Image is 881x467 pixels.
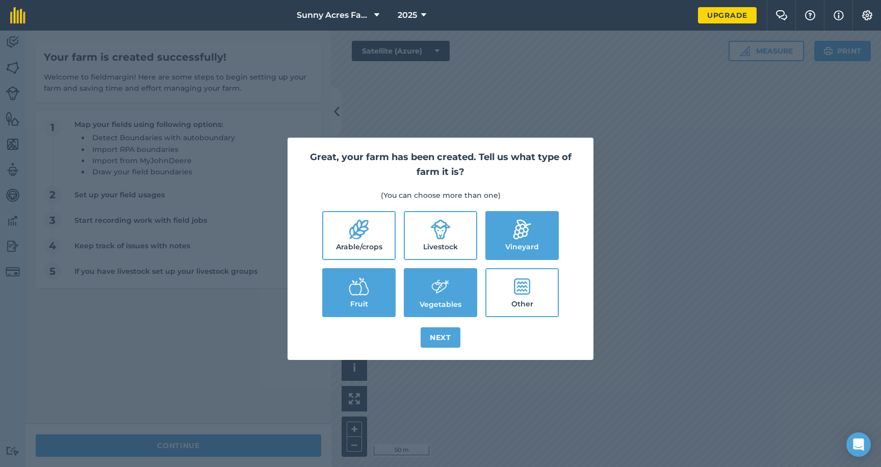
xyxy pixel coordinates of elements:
[421,327,460,348] button: Next
[486,269,558,316] label: Other
[861,10,873,20] img: A cog icon
[405,269,476,316] label: Vegetables
[398,9,417,21] span: 2025
[323,212,395,259] label: Arable/crops
[834,9,844,21] img: svg+xml;base64,PHN2ZyB4bWxucz0iaHR0cDovL3d3dy53My5vcmcvMjAwMC9zdmciIHdpZHRoPSIxNyIgaGVpZ2h0PSIxNy...
[10,7,25,23] img: fieldmargin Logo
[297,9,370,21] span: Sunny Acres Farm
[300,190,581,201] p: (You can choose more than one)
[846,432,871,457] div: Open Intercom Messenger
[804,10,816,20] img: A question mark icon
[323,269,395,316] label: Fruit
[405,212,476,259] label: Livestock
[486,212,558,259] label: Vineyard
[698,7,757,23] a: Upgrade
[775,10,788,20] img: Two speech bubbles overlapping with the left bubble in the forefront
[300,150,581,179] h2: Great, your farm has been created. Tell us what type of farm it is?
